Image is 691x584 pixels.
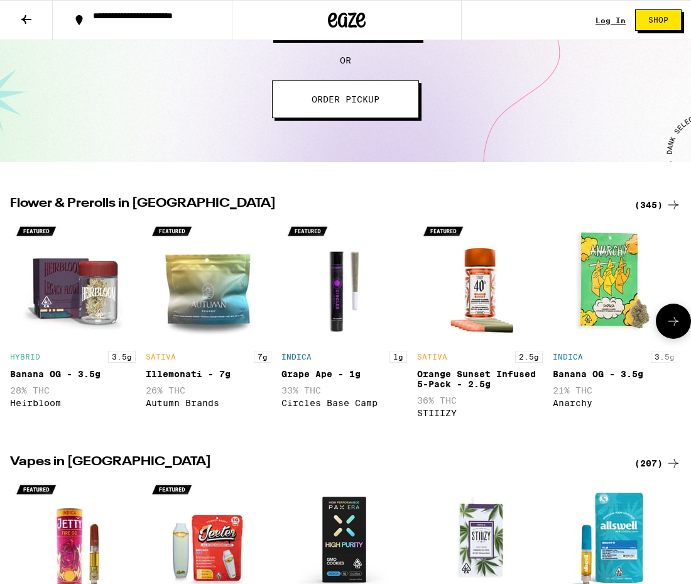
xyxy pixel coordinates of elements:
p: 3.5g [108,351,136,363]
div: Open page for Illemonati - 7g from Autumn Brands [146,219,271,424]
p: 28% THC [10,385,136,395]
p: 21% THC [553,385,678,395]
button: ORDER PICKUP [272,80,419,118]
span: ORDER PICKUP [312,95,379,104]
div: Heirbloom [10,398,136,408]
div: Grape Ape - 1g [281,369,407,379]
p: SATIVA [146,353,176,361]
button: Shop [635,9,682,31]
span: OR [340,55,351,65]
h2: Vapes in [GEOGRAPHIC_DATA] [10,456,619,471]
p: INDICA [553,353,583,361]
div: Open page for Orange Sunset Infused 5-Pack - 2.5g from STIIIZY [417,219,543,424]
img: Circles Base Camp - Grape Ape - 1g [281,219,407,344]
div: Open page for Banana OG - 3.5g from Heirbloom [10,219,136,424]
a: (345) [634,197,681,212]
p: 7g [254,351,271,363]
div: Orange Sunset Infused 5-Pack - 2.5g [417,369,543,389]
span: Hi. Need any help? [8,9,90,19]
p: 3.5g [651,351,678,363]
div: Illemonati - 7g [146,369,271,379]
img: STIIIZY - Orange Sunset Infused 5-Pack - 2.5g [417,219,543,344]
a: Shop [626,9,691,31]
div: Open page for Grape Ape - 1g from Circles Base Camp [281,219,407,424]
p: SATIVA [417,353,447,361]
div: Banana OG - 3.5g [553,369,678,379]
img: Anarchy - Banana OG - 3.5g [553,219,678,344]
p: 1g [389,351,407,363]
p: 2.5g [515,351,543,363]
p: 36% THC [417,395,543,405]
h2: Flower & Prerolls in [GEOGRAPHIC_DATA] [10,197,619,212]
div: Banana OG - 3.5g [10,369,136,379]
div: Anarchy [553,398,678,408]
div: STIIIZY [417,408,543,418]
p: 33% THC [281,385,407,395]
div: Autumn Brands [146,398,271,408]
a: (207) [634,456,681,471]
p: 26% THC [146,385,271,395]
p: HYBRID [10,353,40,361]
div: Open page for Banana OG - 3.5g from Anarchy [553,219,678,424]
img: Heirbloom - Banana OG - 3.5g [10,219,136,344]
p: INDICA [281,353,312,361]
div: Circles Base Camp [281,398,407,408]
a: Log In [596,16,626,25]
span: Shop [648,16,668,24]
img: Autumn Brands - Illemonati - 7g [146,219,271,344]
